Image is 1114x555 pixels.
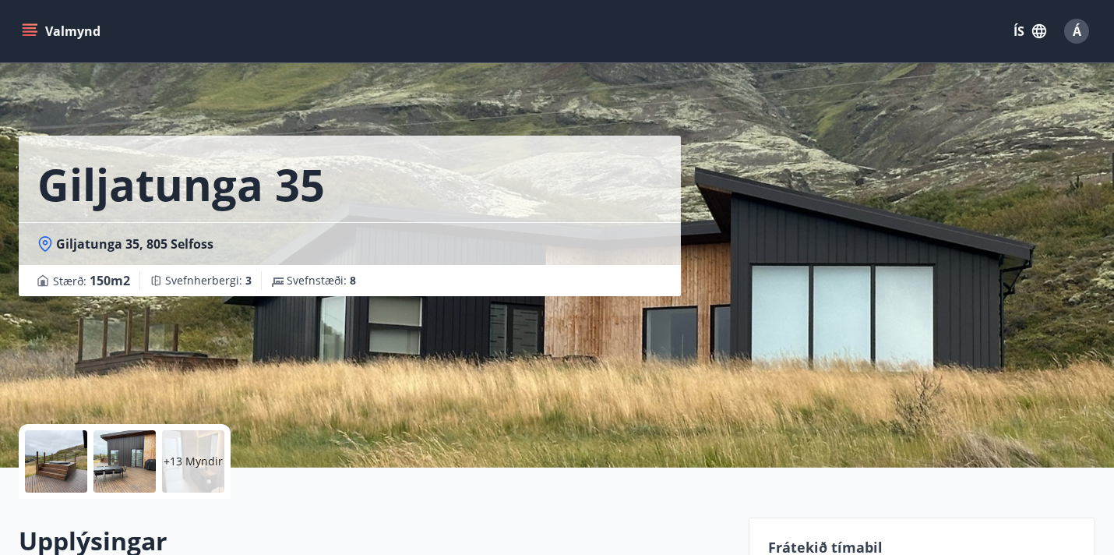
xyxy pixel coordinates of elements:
[245,273,252,288] span: 3
[90,272,130,289] span: 150 m2
[19,17,107,45] button: menu
[164,454,223,469] p: +13 Myndir
[1073,23,1081,40] span: Á
[350,273,356,288] span: 8
[56,235,213,253] span: Giljatunga 35, 805 Selfoss
[1058,12,1095,50] button: Á
[165,273,252,288] span: Svefnherbergi :
[287,273,356,288] span: Svefnstæði :
[1005,17,1055,45] button: ÍS
[53,271,130,290] span: Stærð :
[37,154,325,214] h1: Giljatunga 35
